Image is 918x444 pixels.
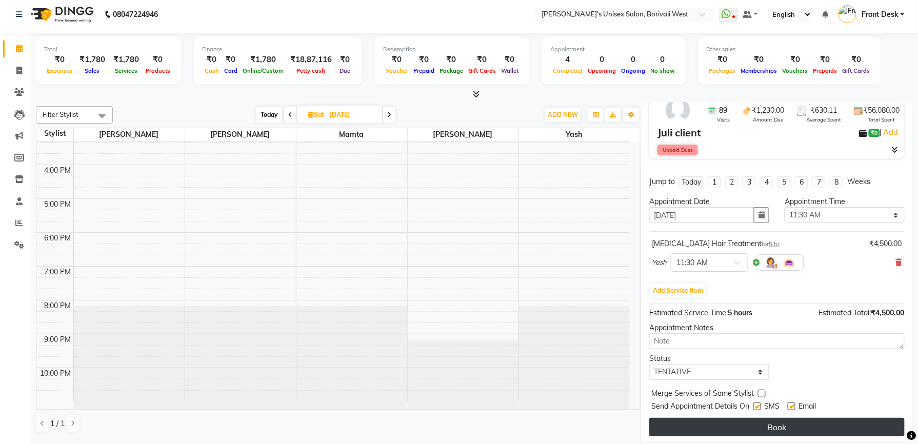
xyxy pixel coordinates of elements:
[585,54,618,66] div: 0
[519,128,630,141] span: Yash
[769,240,780,248] span: 5 hr
[44,45,173,54] div: Total
[682,177,701,188] div: Today
[336,54,354,66] div: ₹0
[437,67,466,74] span: Package
[657,145,698,155] span: Unpaid Dues
[651,401,749,414] span: Send Appointment Details On
[38,368,73,379] div: 10:00 PM
[652,257,667,268] span: Yash
[649,176,675,187] div: Jump to
[545,108,581,122] button: ADD NEW
[649,353,769,364] div: Status
[294,67,328,74] span: Petty cash
[819,308,871,317] span: Estimated Total:
[550,45,677,54] div: Appointment
[880,126,900,138] span: |
[765,256,777,269] img: Hairdresser.png
[649,207,754,223] input: yyyy-mm-dd
[811,67,840,74] span: Prepaids
[43,267,73,277] div: 7:00 PM
[112,67,140,74] span: Services
[43,300,73,311] div: 8:00 PM
[74,128,185,141] span: [PERSON_NAME]
[240,54,286,66] div: ₹1,780
[840,54,873,66] div: ₹0
[739,54,780,66] div: ₹0
[864,105,900,116] span: ₹56,080.00
[871,308,905,317] span: ₹4,500.00
[862,9,899,20] span: Front Desk
[36,128,73,139] div: Stylist
[870,238,902,249] div: ₹4,500.00
[296,128,407,141] span: Mamta
[383,67,411,74] span: Voucher
[222,54,240,66] div: ₹0
[725,176,739,188] li: 2
[780,67,811,74] span: Vouchers
[657,125,701,140] div: Juli client
[868,116,895,124] span: Total Spent
[720,105,728,116] span: 89
[286,54,336,66] div: ₹18,87,116
[498,54,521,66] div: ₹0
[411,54,437,66] div: ₹0
[43,233,73,244] div: 6:00 PM
[839,5,856,23] img: Front Desk
[762,240,780,248] small: for
[383,45,521,54] div: Redemption
[550,67,585,74] span: Completed
[75,54,109,66] div: ₹1,780
[240,67,286,74] span: Online/Custom
[585,67,618,74] span: Upcoming
[799,401,816,414] span: Email
[649,308,728,317] span: Estimated Service Time:
[869,129,880,137] span: ₹0
[707,45,873,54] div: Other sales
[760,176,773,188] li: 4
[707,67,739,74] span: Packages
[222,67,240,74] span: Card
[466,54,498,66] div: ₹0
[812,176,826,188] li: 7
[648,67,677,74] span: No show
[708,176,721,188] li: 1
[651,388,754,401] span: Merge Services of Same Stylist
[43,334,73,345] div: 9:00 PM
[202,45,354,54] div: Finance
[663,95,693,125] img: avatar
[306,111,327,118] span: Sat
[780,54,811,66] div: ₹0
[830,176,843,188] li: 8
[847,176,870,187] div: Weeks
[143,67,173,74] span: Products
[337,67,353,74] span: Due
[50,418,65,429] span: 1 / 1
[728,308,752,317] span: 5 hours
[498,67,521,74] span: Wallet
[618,54,648,66] div: 0
[811,54,840,66] div: ₹0
[408,128,518,141] span: [PERSON_NAME]
[43,165,73,176] div: 4:00 PM
[411,67,437,74] span: Prepaid
[739,67,780,74] span: Memberships
[548,111,578,118] span: ADD NEW
[807,116,842,124] span: Average Spent
[785,196,905,207] div: Appointment Time
[83,67,103,74] span: Sales
[437,54,466,66] div: ₹0
[840,67,873,74] span: Gift Cards
[618,67,648,74] span: Ongoing
[466,67,498,74] span: Gift Cards
[43,110,78,118] span: Filter Stylist
[550,54,585,66] div: 4
[752,105,784,116] span: ₹1,230.00
[717,116,730,124] span: Visits
[649,322,905,333] div: Appointment Notes
[44,54,75,66] div: ₹0
[202,54,222,66] div: ₹0
[650,284,706,298] button: Add Service Item
[44,67,75,74] span: Expenses
[777,176,791,188] li: 5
